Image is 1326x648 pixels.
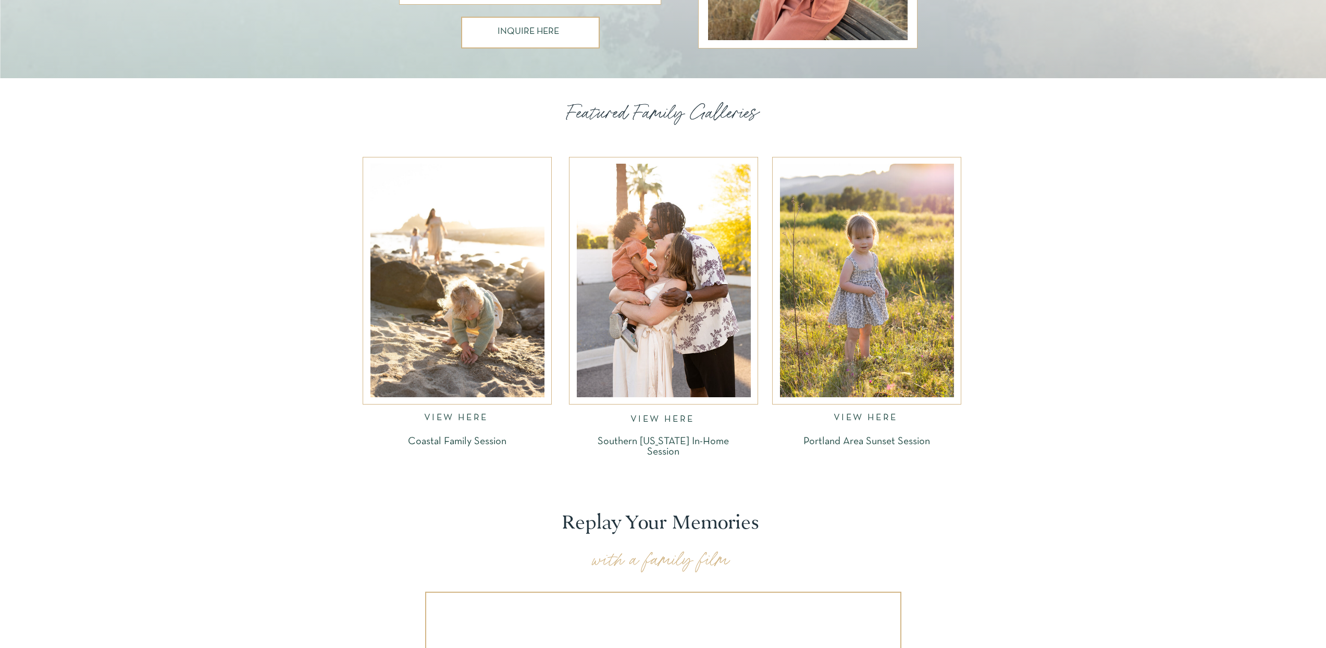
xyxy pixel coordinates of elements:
p: Featured Family Galleries [567,100,760,124]
p: with a family film [592,547,735,570]
a: INQUIRE HERE [498,27,563,38]
a: Coastal Family Session [376,436,538,448]
a: Southern [US_STATE] In-Home Session [583,436,745,455]
a: Portland Area Sunset Session [786,436,948,445]
p: Replay Your Memories [562,511,762,534]
a: VIEW HERE [424,413,491,425]
a: VIEW HERE [834,413,900,425]
a: VIEW HERE [630,415,697,424]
